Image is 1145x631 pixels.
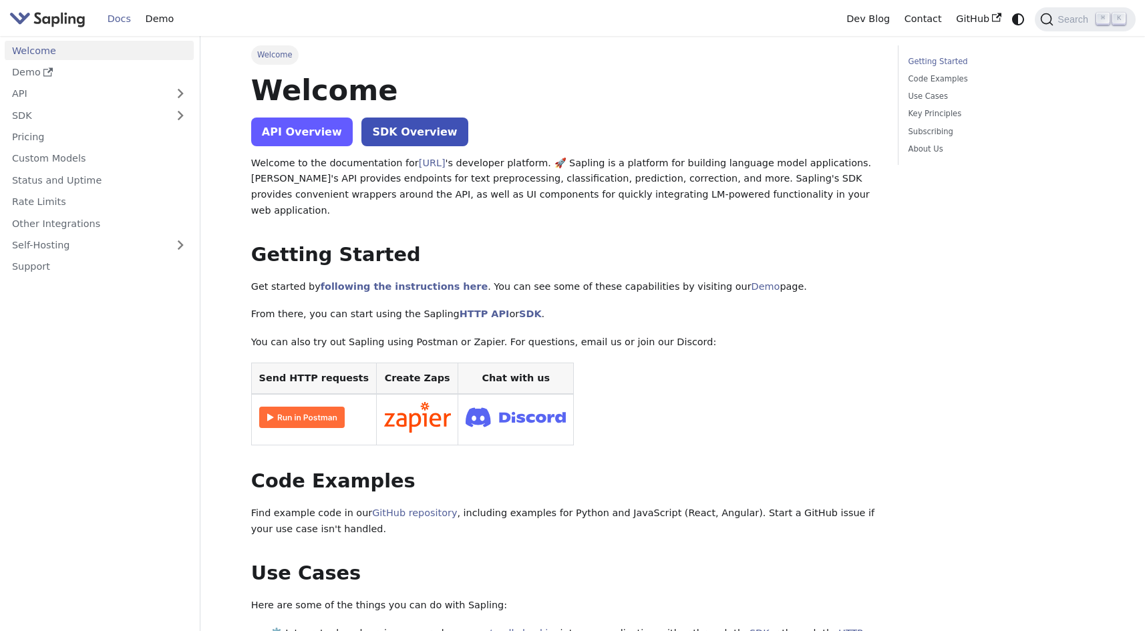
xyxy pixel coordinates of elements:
[949,9,1008,29] a: GitHub
[419,158,446,168] a: [URL]
[251,45,299,64] span: Welcome
[5,257,194,276] a: Support
[909,143,1090,156] a: About Us
[1009,9,1028,29] button: Switch between dark and light mode (currently system mode)
[5,128,194,147] a: Pricing
[251,335,879,351] p: You can also try out Sapling using Postman or Zapier. For questions, email us or join our Discord:
[251,279,879,295] p: Get started by . You can see some of these capabilities by visiting our page.
[519,308,541,319] a: SDK
[9,9,90,29] a: Sapling.ai
[909,126,1090,138] a: Subscribing
[251,562,879,586] h2: Use Cases
[909,55,1090,68] a: Getting Started
[909,108,1090,120] a: Key Principles
[251,156,879,219] p: Welcome to the documentation for 's developer platform. 🚀 Sapling is a platform for building lang...
[1112,13,1126,25] kbd: K
[897,9,949,29] a: Contact
[5,170,194,190] a: Status and Uptime
[167,84,194,103] button: Expand sidebar category 'API'
[361,118,468,146] a: SDK Overview
[251,306,879,323] p: From there, you can start using the Sapling or .
[251,118,353,146] a: API Overview
[251,598,879,614] p: Here are some of the things you can do with Sapling:
[251,45,879,64] nav: Breadcrumbs
[138,9,181,29] a: Demo
[839,9,896,29] a: Dev Blog
[1096,13,1110,25] kbd: ⌘
[372,507,457,518] a: GitHub repository
[5,214,194,233] a: Other Integrations
[1053,14,1096,25] span: Search
[100,9,138,29] a: Docs
[5,149,194,168] a: Custom Models
[251,469,879,493] h2: Code Examples
[384,402,451,433] img: Connect in Zapier
[5,41,194,60] a: Welcome
[460,308,510,319] a: HTTP API
[5,63,194,82] a: Demo
[167,106,194,125] button: Expand sidebar category 'SDK'
[5,236,194,255] a: Self-Hosting
[251,72,879,108] h1: Welcome
[458,363,574,394] th: Chat with us
[5,192,194,212] a: Rate Limits
[5,84,167,103] a: API
[251,505,879,538] p: Find example code in our , including examples for Python and JavaScript (React, Angular). Start a...
[1035,7,1135,31] button: Search (Command+K)
[259,407,345,428] img: Run in Postman
[5,106,167,125] a: SDK
[251,363,376,394] th: Send HTTP requests
[376,363,458,394] th: Create Zaps
[9,9,86,29] img: Sapling.ai
[466,403,566,431] img: Join Discord
[251,243,879,267] h2: Getting Started
[909,90,1090,103] a: Use Cases
[321,281,488,292] a: following the instructions here
[909,73,1090,85] a: Code Examples
[752,281,780,292] a: Demo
